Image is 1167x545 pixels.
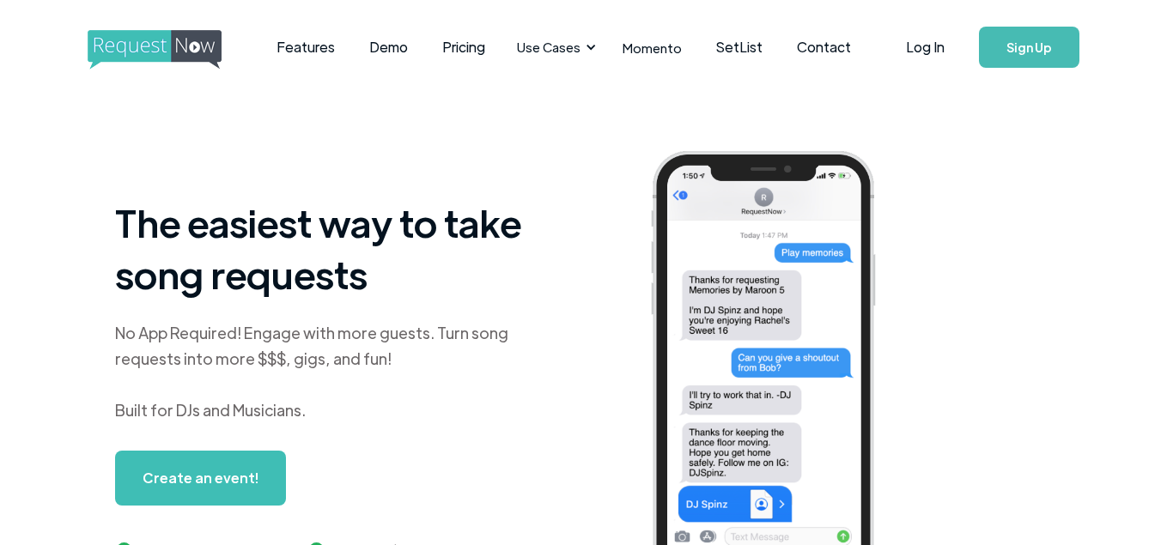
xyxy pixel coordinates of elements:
[115,320,544,423] div: No App Required! Engage with more guests. Turn song requests into more $$$, gigs, and fun! Built ...
[699,21,780,74] a: SetList
[425,21,502,74] a: Pricing
[88,30,216,64] a: home
[115,451,286,506] a: Create an event!
[979,27,1079,68] a: Sign Up
[507,21,601,74] div: Use Cases
[889,17,962,77] a: Log In
[605,22,699,73] a: Momento
[259,21,352,74] a: Features
[780,21,868,74] a: Contact
[115,197,544,300] h1: The easiest way to take song requests
[88,30,253,70] img: requestnow logo
[517,38,580,57] div: Use Cases
[352,21,425,74] a: Demo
